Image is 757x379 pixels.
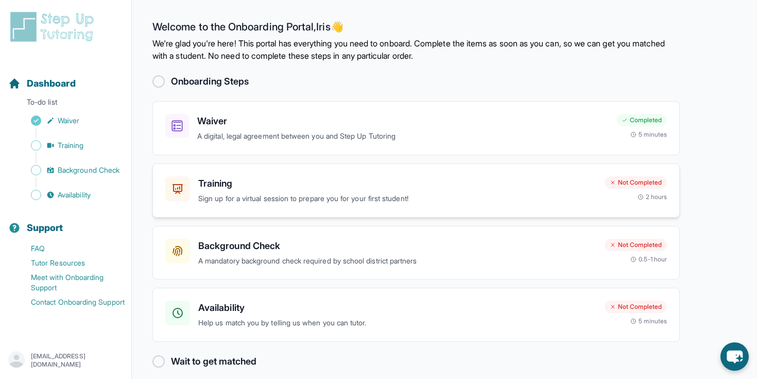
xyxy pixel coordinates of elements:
img: logo [8,10,100,43]
a: Availability [8,188,131,202]
h2: Welcome to the Onboarding Portal, Iris 👋 [152,21,680,37]
h3: Waiver [197,114,608,128]
a: Dashboard [8,76,76,91]
a: Waiver [8,113,131,128]
h2: Wait to get matched [171,354,256,369]
div: 2 hours [638,193,667,201]
div: Not Completed [605,239,667,251]
h3: Availability [198,301,596,315]
div: 5 minutes [630,130,667,139]
button: chat-button [720,342,749,371]
a: TrainingSign up for a virtual session to prepare you for your first student!Not Completed2 hours [152,163,680,218]
p: [EMAIL_ADDRESS][DOMAIN_NAME] [31,352,123,369]
h2: Onboarding Steps [171,74,249,89]
a: WaiverA digital, legal agreement between you and Step Up TutoringCompleted5 minutes [152,101,680,155]
a: FAQ [8,241,131,256]
div: 0.5-1 hour [630,255,667,263]
button: Dashboard [4,60,127,95]
button: Support [4,204,127,239]
p: To-do list [4,97,127,111]
p: Sign up for a virtual session to prepare you for your first student! [198,193,596,205]
h3: Background Check [198,239,596,253]
div: Not Completed [605,301,667,313]
div: Completed [616,114,667,126]
span: Waiver [58,116,79,126]
span: Availability [58,190,91,200]
a: AvailabilityHelp us match you by telling us when you can tutor.Not Completed5 minutes [152,288,680,342]
div: Not Completed [605,176,667,189]
button: [EMAIL_ADDRESS][DOMAIN_NAME] [8,351,123,370]
p: A mandatory background check required by school district partners [198,255,596,267]
a: Tutor Resources [8,256,131,270]
h3: Training [198,176,596,191]
a: Meet with Onboarding Support [8,270,131,295]
p: A digital, legal agreement between you and Step Up Tutoring [197,130,608,142]
span: Support [27,221,63,235]
span: Background Check [58,165,119,175]
span: Training [58,140,84,151]
p: Help us match you by telling us when you can tutor. [198,317,596,329]
a: Training [8,138,131,153]
span: Dashboard [27,76,76,91]
p: We're glad you're here! This portal has everything you need to onboard. Complete the items as soo... [152,37,680,62]
a: Background CheckA mandatory background check required by school district partnersNot Completed0.5... [152,226,680,280]
a: Background Check [8,163,131,177]
a: Contact Onboarding Support [8,295,131,309]
div: 5 minutes [630,317,667,325]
